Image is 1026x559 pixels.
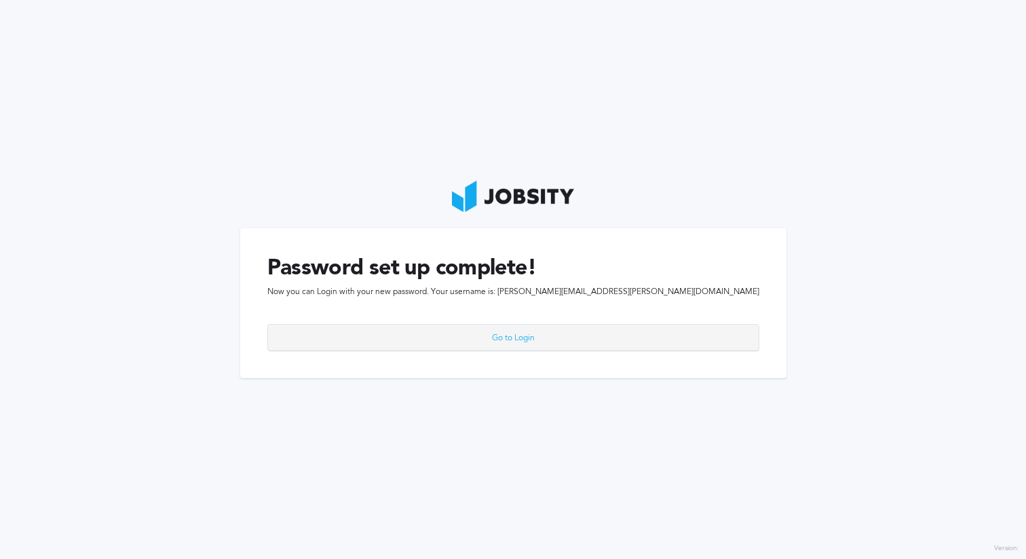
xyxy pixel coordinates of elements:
[267,255,759,281] h1: Password set up complete!
[268,325,759,352] div: Go to Login
[994,545,1019,553] label: Version:
[267,287,759,297] span: Now you can Login with your new password. Your username is: [PERSON_NAME][EMAIL_ADDRESS][PERSON_N...
[267,324,759,351] button: Go to Login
